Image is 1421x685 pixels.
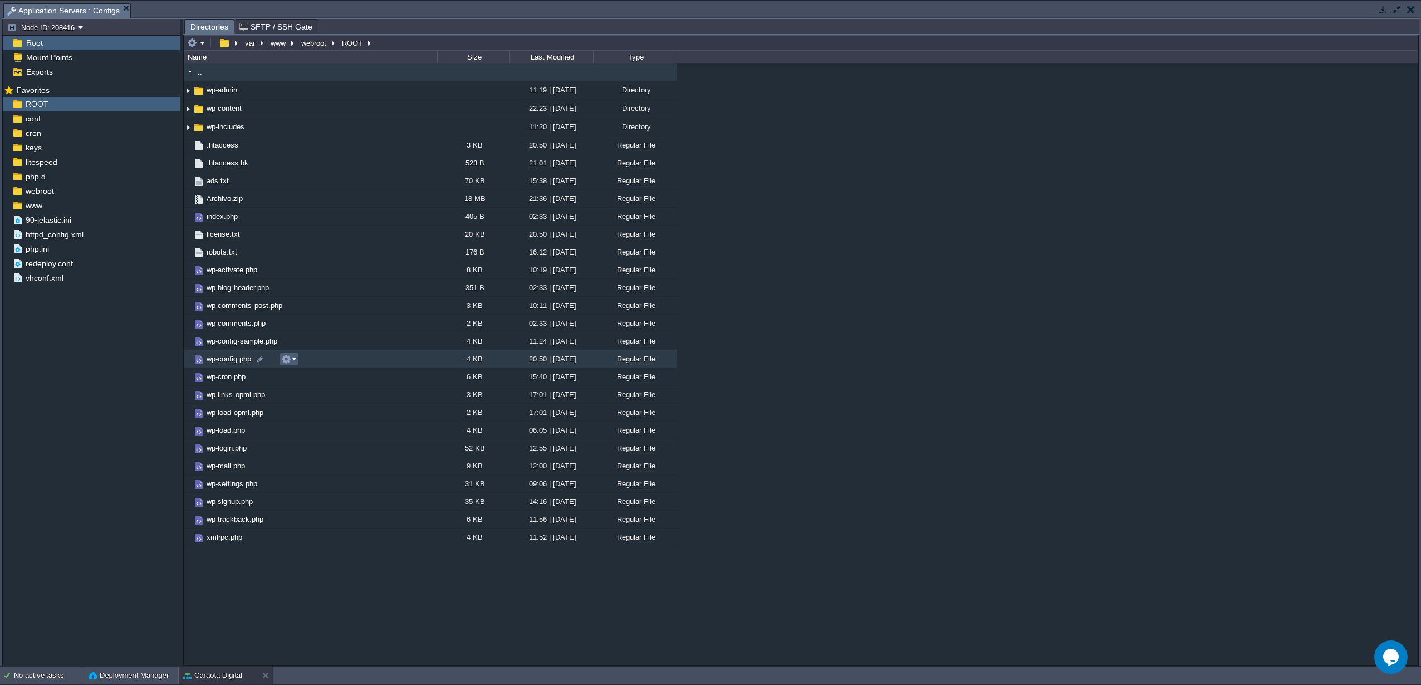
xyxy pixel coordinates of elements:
[593,529,677,546] div: Regular File
[594,51,677,63] div: Type
[193,478,205,491] img: AMDAwAAAACH5BAEAAAAALAAAAAABAAEAAAICRAEAOw==
[184,511,193,528] img: AMDAwAAAACH5BAEAAAAALAAAAAABAAEAAAICRAEAOw==
[7,22,78,32] button: Node ID: 208416
[184,350,193,368] img: AMDAwAAAACH5BAEAAAAALAAAAAABAAEAAAICRAEAOw==
[205,158,250,168] span: .htaccess.bk
[23,215,73,225] span: 90-jelastic.ini
[509,315,593,332] div: 02:33 | [DATE]
[184,172,193,189] img: AMDAwAAAACH5BAEAAAAALAAAAAABAAEAAAICRAEAOw==
[437,261,509,278] div: 8 KB
[205,336,279,346] span: wp-config-sample.php
[511,51,593,63] div: Last Modified
[184,261,193,278] img: AMDAwAAAACH5BAEAAAAALAAAAAABAAEAAAICRAEAOw==
[437,332,509,350] div: 4 KB
[593,261,677,278] div: Regular File
[509,404,593,421] div: 17:01 | [DATE]
[205,443,248,453] span: wp-login.php
[184,457,193,474] img: AMDAwAAAACH5BAEAAAAALAAAAAABAAEAAAICRAEAOw==
[205,390,267,399] a: wp-links-opml.php
[509,475,593,492] div: 09:06 | [DATE]
[193,247,205,259] img: AMDAwAAAACH5BAEAAAAALAAAAAABAAEAAAICRAEAOw==
[205,122,246,131] a: wp-includes
[593,154,677,172] div: Regular File
[205,247,239,257] span: robots.txt
[205,283,271,292] span: wp-blog-header.php
[184,35,1418,51] input: Click to enter the path
[509,297,593,314] div: 10:11 | [DATE]
[437,243,509,261] div: 176 B
[23,273,65,283] a: vhconf.xml
[437,368,509,385] div: 6 KB
[593,208,677,225] div: Regular File
[593,172,677,189] div: Regular File
[509,511,593,528] div: 11:56 | [DATE]
[185,51,437,63] div: Name
[509,350,593,368] div: 20:50 | [DATE]
[205,532,244,542] a: xmlrpc.php
[24,67,55,77] a: Exports
[205,85,239,95] span: wp-admin
[23,229,85,239] span: httpd_config.xml
[23,200,44,211] a: www
[593,243,677,261] div: Regular File
[184,67,196,79] img: AMDAwAAAACH5BAEAAAAALAAAAAABAAEAAAICRAEAOw==
[23,143,43,153] span: keys
[193,425,205,437] img: AMDAwAAAACH5BAEAAAAALAAAAAABAAEAAAICRAEAOw==
[24,52,74,62] span: Mount Points
[205,354,253,364] a: wp-config.php
[193,407,205,419] img: AMDAwAAAACH5BAEAAAAALAAAAAABAAEAAAICRAEAOw==
[593,439,677,457] div: Regular File
[205,515,265,524] span: wp-trackback.php
[193,85,205,97] img: AMDAwAAAACH5BAEAAAAALAAAAAABAAEAAAICRAEAOw==
[23,258,75,268] span: redeploy.conf
[23,128,43,138] span: cron
[23,186,56,196] span: webroot
[14,86,51,95] a: Favorites
[205,425,247,435] a: wp-load.php
[205,212,239,221] span: index.php
[593,279,677,296] div: Regular File
[437,208,509,225] div: 405 B
[24,38,45,48] a: Root
[184,386,193,403] img: AMDAwAAAACH5BAEAAAAALAAAAAABAAEAAAICRAEAOw==
[23,114,42,124] a: conf
[438,51,509,63] div: Size
[205,104,243,113] a: wp-content
[193,300,205,312] img: AMDAwAAAACH5BAEAAAAALAAAAAABAAEAAAICRAEAOw==
[509,208,593,225] div: 02:33 | [DATE]
[593,81,677,99] div: Directory
[184,82,193,99] img: AMDAwAAAACH5BAEAAAAALAAAAAABAAEAAAICRAEAOw==
[89,670,169,681] button: Deployment Manager
[509,422,593,439] div: 06:05 | [DATE]
[205,372,247,381] a: wp-cron.php
[437,457,509,474] div: 9 KB
[184,475,193,492] img: AMDAwAAAACH5BAEAAAAALAAAAAABAAEAAAICRAEAOw==
[509,261,593,278] div: 10:19 | [DATE]
[23,172,47,182] span: php.d
[193,514,205,526] img: AMDAwAAAACH5BAEAAAAALAAAAAABAAEAAAICRAEAOw==
[205,301,284,310] span: wp-comments-post.php
[184,208,193,225] img: AMDAwAAAACH5BAEAAAAALAAAAAABAAEAAAICRAEAOw==
[23,99,50,109] a: ROOT
[509,154,593,172] div: 21:01 | [DATE]
[193,175,205,188] img: AMDAwAAAACH5BAEAAAAALAAAAAABAAEAAAICRAEAOw==
[205,479,259,488] a: wp-settings.php
[184,315,193,332] img: AMDAwAAAACH5BAEAAAAALAAAAAABAAEAAAICRAEAOw==
[193,371,205,384] img: AMDAwAAAACH5BAEAAAAALAAAAAABAAEAAAICRAEAOw==
[184,119,193,136] img: AMDAwAAAACH5BAEAAAAALAAAAAABAAEAAAICRAEAOw==
[205,408,265,417] a: wp-load-opml.php
[184,226,193,243] img: AMDAwAAAACH5BAEAAAAALAAAAAABAAEAAAICRAEAOw==
[23,244,51,254] a: php.ini
[196,67,204,77] a: ..
[509,118,593,135] div: 11:20 | [DATE]
[14,85,51,95] span: Favorites
[193,193,205,205] img: AMDAwAAAACH5BAEAAAAALAAAAAABAAEAAAICRAEAOw==
[437,190,509,207] div: 18 MB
